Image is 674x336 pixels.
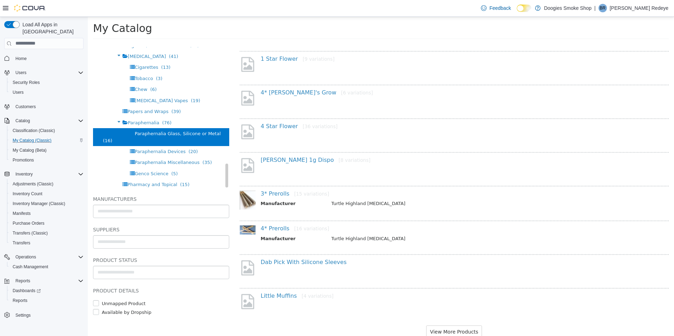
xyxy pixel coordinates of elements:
[15,104,36,110] span: Customers
[13,311,33,319] a: Settings
[13,117,33,125] button: Catalog
[13,170,35,178] button: Inventory
[173,276,246,282] a: Little Muffins[4 variations]
[10,229,84,237] span: Transfers (Classic)
[10,296,84,305] span: Reports
[13,181,53,187] span: Adjustments (Classic)
[215,39,247,45] small: [9 variations]
[1,252,86,262] button: Operations
[15,171,33,177] span: Inventory
[7,145,86,155] button: My Catalog (Beta)
[10,146,49,154] a: My Catalog (Beta)
[10,190,45,198] a: Inventory Count
[15,312,31,318] span: Settings
[7,136,86,145] button: My Catalog (Classic)
[47,59,65,64] span: Tobacco
[15,254,36,260] span: Operations
[7,155,86,165] button: Promotions
[7,199,86,209] button: Inventory Manager (Classic)
[544,4,592,12] p: Doogies Smoke Shop
[102,26,111,31] span: (17)
[173,140,283,146] a: [PERSON_NAME] 1g Dispo[8 variations]
[13,191,42,197] span: Inventory Count
[7,189,86,199] button: Inventory Count
[1,169,86,179] button: Inventory
[84,154,90,159] span: (5)
[13,157,34,163] span: Promotions
[10,296,30,305] a: Reports
[10,180,56,188] a: Adjustments (Classic)
[600,4,606,12] span: BR
[40,26,99,31] span: Lighters, Torches and Fuel
[7,209,86,218] button: Manifests
[81,37,91,42] span: (41)
[73,48,83,53] span: (13)
[517,5,531,12] input: Dark Mode
[14,5,46,12] img: Cova
[7,78,86,87] button: Security Roles
[238,183,566,192] td: Turtle Highland [MEDICAL_DATA]
[5,239,141,248] h5: Product Status
[13,288,41,294] span: Dashboards
[206,209,241,215] small: [16 variations]
[214,276,246,282] small: [4 variations]
[13,277,33,285] button: Reports
[47,132,98,137] span: Paraphernalia Devices
[13,253,39,261] button: Operations
[13,220,45,226] span: Purchase Orders
[10,136,54,145] a: My Catalog (Classic)
[13,230,48,236] span: Transfers (Classic)
[10,136,84,145] span: My Catalog (Classic)
[13,117,84,125] span: Catalog
[47,143,112,148] span: Paraphernalia Miscellaneous
[13,54,84,63] span: Home
[10,156,84,164] span: Promotions
[7,296,86,305] button: Reports
[15,278,30,284] span: Reports
[253,73,285,79] small: [6 variations]
[5,209,141,217] h5: Suppliers
[13,298,27,303] span: Reports
[13,68,29,77] button: Users
[478,1,514,15] a: Feedback
[10,126,58,135] a: Classification (Classic)
[13,80,40,85] span: Security Roles
[10,229,51,237] a: Transfers (Classic)
[10,199,84,208] span: Inventory Manager (Classic)
[15,121,25,126] span: (16)
[13,147,47,153] span: My Catalog (Beta)
[7,179,86,189] button: Adjustments (Classic)
[101,132,110,137] span: (20)
[173,106,250,113] a: 4 Star Flower[36 variations]
[5,5,64,18] span: My Catalog
[13,310,84,319] span: Settings
[7,218,86,228] button: Purchase Orders
[47,81,100,86] span: [MEDICAL_DATA] Vapes
[152,209,168,217] img: 150
[7,87,86,97] button: Users
[251,140,283,146] small: [8 variations]
[152,140,168,157] img: missing-image.png
[7,262,86,272] button: Cash Management
[68,59,74,64] span: (3)
[152,39,168,56] img: missing-image.png
[92,165,102,170] span: (15)
[12,283,58,290] label: Unmapped Product
[47,48,71,53] span: Cigarettes
[152,242,168,259] img: missing-image.png
[15,70,26,75] span: Users
[47,70,60,75] span: Chew
[13,201,65,206] span: Inventory Manager (Classic)
[10,88,26,97] a: Users
[13,128,55,133] span: Classification (Classic)
[84,92,93,97] span: (39)
[10,239,33,247] a: Transfers
[1,116,86,126] button: Catalog
[152,276,168,293] img: missing-image.png
[62,70,69,75] span: (6)
[173,173,242,180] a: 3* Prerolls[15 variations]
[13,211,31,216] span: Manifests
[10,146,84,154] span: My Catalog (Beta)
[173,39,247,45] a: 1 Star Flower[9 variations]
[152,73,168,90] img: missing-image.png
